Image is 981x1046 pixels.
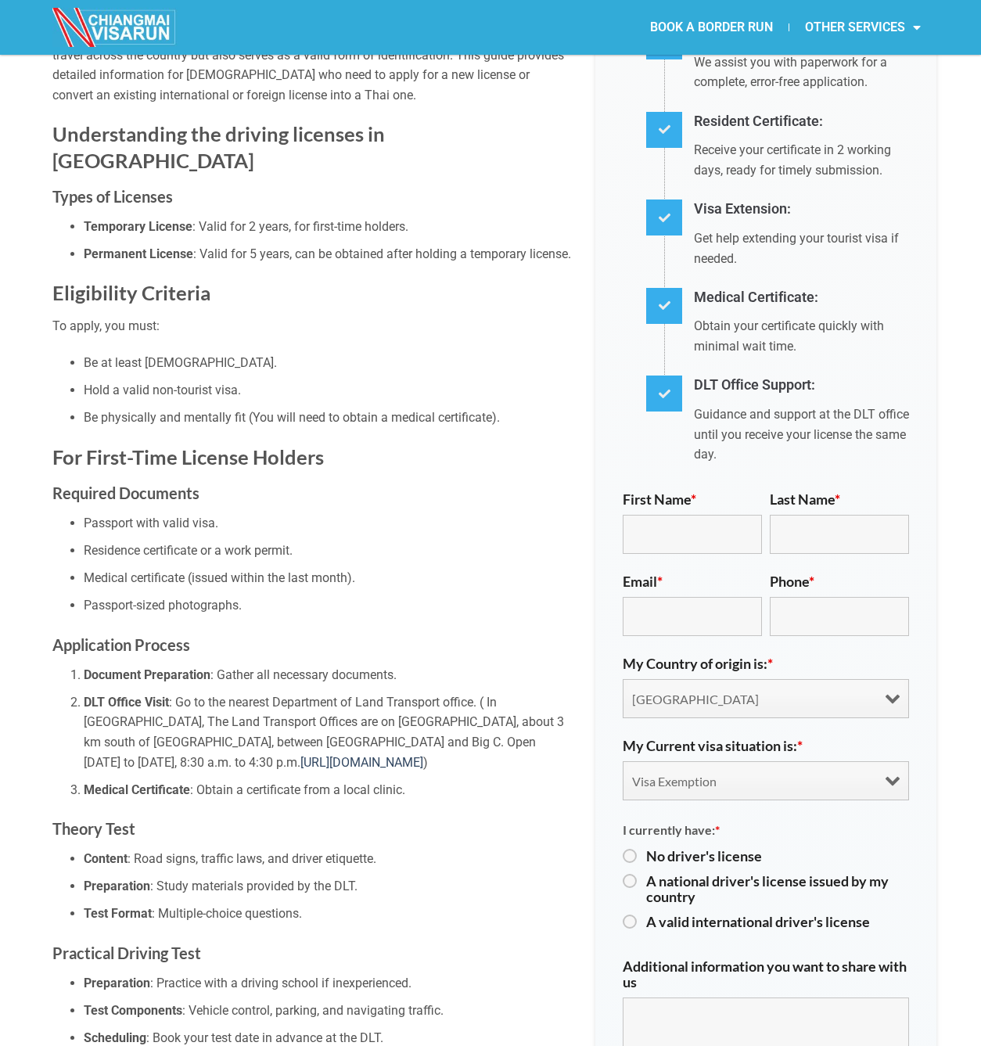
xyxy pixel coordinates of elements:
[52,444,572,470] h2: For First-Time License Holders
[84,246,193,261] strong: Permanent License
[84,217,572,237] li: : Valid for 2 years, for first-time holders.
[84,667,210,682] strong: Document Preparation
[84,780,572,800] li: : Obtain a certificate from a local clinic.
[694,110,917,133] h4: Resident Certificate:
[694,374,917,397] h4: DLT Office Support:
[52,480,572,505] h3: Required Documents
[84,595,572,616] li: Passport-sized photographs.
[623,822,720,837] span: I currently have:
[646,848,909,864] label: No driver's license
[694,140,917,180] p: Receive your certificate in 2 working days, ready for timely submission.
[84,849,572,869] li: : Road signs, traffic laws, and driver etiquette.
[52,632,572,657] h3: Application Process
[52,816,572,841] h3: Theory Test
[490,9,936,45] nav: Menu
[84,568,572,588] li: Medical certificate (issued within the last month).
[52,940,572,965] h3: Practical Driving Test
[84,976,150,990] strong: Preparation
[789,9,936,45] a: OTHER SERVICES
[84,879,150,893] strong: Preparation
[84,695,169,710] strong: DLT Office Visit
[84,782,190,797] strong: Medical Certificate
[694,228,917,268] p: Get help extending your tourist visa if needed.
[84,380,572,401] li: Hold a valid non-tourist visa.
[84,541,572,561] li: Residence certificate or a work permit.
[84,353,572,373] li: Be at least [DEMOGRAPHIC_DATA].
[52,316,572,336] p: To apply, you must:
[84,851,128,866] strong: Content
[84,1003,182,1018] strong: Test Components
[694,404,917,465] p: Guidance and support at the DLT office until you receive your license the same day.
[694,316,917,356] p: Obtain your certificate quickly with minimal wait time.
[84,408,572,428] li: Be physically and mentally fit (You will need to obtain a medical certificate).
[694,198,917,221] h4: Visa Extension:
[52,280,572,306] h2: Eligibility Criteria
[623,656,773,671] label: My Country of origin is:
[84,1001,572,1021] li: : Vehicle control, parking, and navigating traffic.
[694,52,917,92] p: We assist you with paperwork for a complete, error-free application.
[646,914,909,929] label: A valid international driver's license
[646,873,909,904] label: A national driver's license issued by my country
[84,876,572,897] li: : Study materials provided by the DLT.
[770,491,840,507] label: Last Name
[84,1030,146,1045] strong: Scheduling
[623,573,663,589] label: Email
[84,906,152,921] strong: Test Format
[84,904,572,924] li: : Multiple-choice questions.
[52,184,572,209] h3: Types of Licenses
[84,973,572,994] li: : Practice with a driving school if inexperienced.
[52,5,572,106] p: Whether you’re already living in [GEOGRAPHIC_DATA] or moving here, obtaining a [DEMOGRAPHIC_DATA]...
[52,121,572,174] h2: Understanding the driving licenses in [GEOGRAPHIC_DATA]
[623,958,909,990] label: Additional information you want to share with us
[84,219,192,234] strong: Temporary License
[300,755,423,770] a: [URL][DOMAIN_NAME]
[770,573,814,589] label: Phone
[84,244,572,264] li: : Valid for 5 years, can be obtained after holding a temporary license.
[84,692,572,772] li: : Go to the nearest Department of Land Transport office. ( In [GEOGRAPHIC_DATA], The Land Transpo...
[623,738,803,753] label: My Current visa situation is:
[84,665,572,685] li: : Gather all necessary documents.
[694,286,917,309] h4: Medical Certificate:
[84,513,572,534] li: Passport with valid visa.
[623,491,696,507] label: First Name
[634,9,789,45] a: BOOK A BORDER RUN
